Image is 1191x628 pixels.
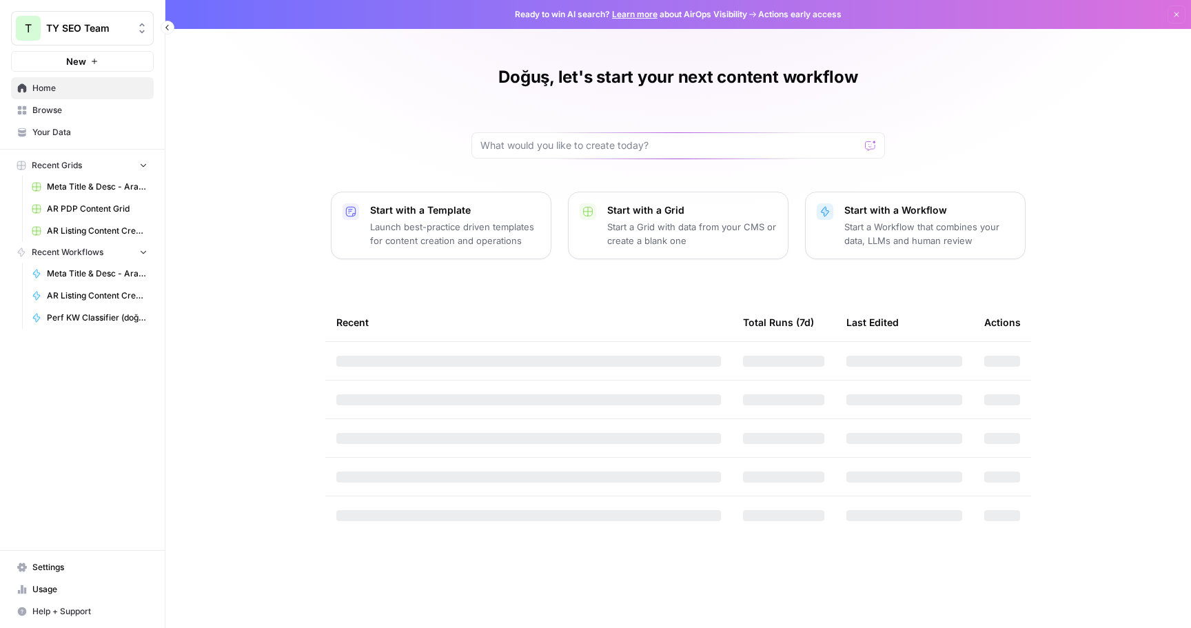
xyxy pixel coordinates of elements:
[11,121,154,143] a: Your Data
[32,246,103,259] span: Recent Workflows
[11,600,154,622] button: Help + Support
[336,303,721,341] div: Recent
[568,192,788,259] button: Start with a GridStart a Grid with data from your CMS or create a blank one
[515,8,747,21] span: Ready to win AI search? about AirOps Visibility
[11,556,154,578] a: Settings
[11,578,154,600] a: Usage
[32,104,147,117] span: Browse
[743,303,814,341] div: Total Runs (7d)
[47,290,147,302] span: AR Listing Content Creation
[370,220,540,247] p: Launch best-practice driven templates for content creation and operations
[498,66,857,88] h1: Doğuş, let's start your next content workflow
[26,263,154,285] a: Meta Title & Desc - Arabic
[47,181,147,193] span: Meta Title & Desc - Arabic
[844,220,1014,247] p: Start a Workflow that combines your data, LLMs and human review
[844,203,1014,217] p: Start with a Workflow
[66,54,86,68] span: New
[47,225,147,237] span: AR Listing Content Creation Grid
[11,11,154,45] button: Workspace: TY SEO Team
[805,192,1026,259] button: Start with a WorkflowStart a Workflow that combines your data, LLMs and human review
[11,155,154,176] button: Recent Grids
[32,82,147,94] span: Home
[47,203,147,215] span: AR PDP Content Grid
[370,203,540,217] p: Start with a Template
[607,203,777,217] p: Start with a Grid
[47,267,147,280] span: Meta Title & Desc - Arabic
[758,8,842,21] span: Actions early access
[32,126,147,139] span: Your Data
[26,220,154,242] a: AR Listing Content Creation Grid
[32,159,82,172] span: Recent Grids
[11,99,154,121] a: Browse
[32,561,147,574] span: Settings
[612,9,658,19] a: Learn more
[846,303,899,341] div: Last Edited
[26,285,154,307] a: AR Listing Content Creation
[11,242,154,263] button: Recent Workflows
[11,77,154,99] a: Home
[25,20,32,37] span: T
[11,51,154,72] button: New
[26,198,154,220] a: AR PDP Content Grid
[32,605,147,618] span: Help + Support
[47,312,147,324] span: Perf KW Classifier (doğuş)
[984,303,1021,341] div: Actions
[480,139,859,152] input: What would you like to create today?
[32,583,147,596] span: Usage
[26,307,154,329] a: Perf KW Classifier (doğuş)
[331,192,551,259] button: Start with a TemplateLaunch best-practice driven templates for content creation and operations
[26,176,154,198] a: Meta Title & Desc - Arabic
[607,220,777,247] p: Start a Grid with data from your CMS or create a blank one
[46,21,130,35] span: TY SEO Team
